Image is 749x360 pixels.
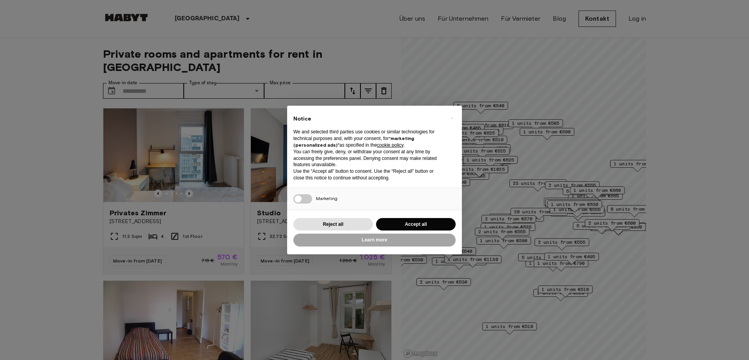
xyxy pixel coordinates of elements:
[377,142,403,148] a: cookie policy
[376,218,456,231] button: Accept all
[316,195,337,201] span: Marketing
[293,234,456,247] button: Learn more
[293,149,443,168] p: You can freely give, deny, or withdraw your consent at any time by accessing the preferences pane...
[293,129,443,148] p: We and selected third parties use cookies or similar technologies for technical purposes and, wit...
[293,115,443,123] h2: Notice
[451,113,453,123] span: ×
[445,112,458,124] button: Close this notice
[293,168,443,181] p: Use the “Accept all” button to consent. Use the “Reject all” button or close this notice to conti...
[293,218,373,231] button: Reject all
[293,135,414,148] strong: “marketing (personalized ads)”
